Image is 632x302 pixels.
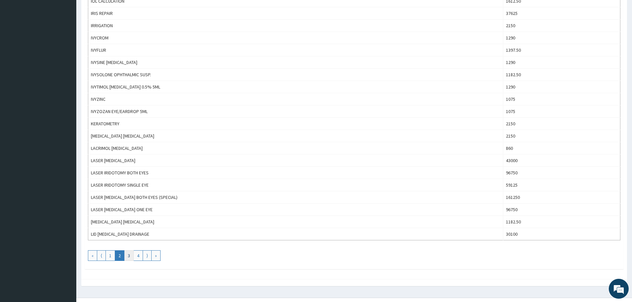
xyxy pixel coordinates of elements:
[88,142,503,154] td: LACRIMOL [MEDICAL_DATA]
[88,250,97,261] a: Go to first page
[88,191,503,204] td: LASER [MEDICAL_DATA] BOTH EYES (SPECIAL)
[105,250,115,261] a: Go to page number 1
[35,37,111,46] div: Chat with us now
[503,7,620,20] td: 37625
[503,81,620,93] td: 1290
[88,32,503,44] td: IVYCROM
[503,56,620,69] td: 1290
[88,93,503,105] td: IVYZINC
[133,250,143,261] a: Go to page number 4
[88,7,503,20] td: IRIS REPAIR
[503,32,620,44] td: 1290
[109,3,125,19] div: Minimize live chat window
[503,216,620,228] td: 1182.50
[503,69,620,81] td: 1182.50
[503,118,620,130] td: 2150
[503,130,620,142] td: 2150
[88,105,503,118] td: IVYZOZAN EYE/EARDROP 5ML
[503,204,620,216] td: 96750
[503,20,620,32] td: 2150
[503,105,620,118] td: 1075
[503,142,620,154] td: 860
[115,250,124,261] a: Go to page number 2
[97,250,106,261] a: Go to previous page
[503,191,620,204] td: 161250
[3,181,126,204] textarea: Type your message and hit 'Enter'
[88,167,503,179] td: LASER IRIDOTOMY BOTH EYES
[88,69,503,81] td: IVYSOLONE OPHTHALMIC SUSP.
[38,84,92,151] span: We're online!
[143,250,152,261] a: Go to next page
[88,130,503,142] td: [MEDICAL_DATA] [MEDICAL_DATA]
[503,93,620,105] td: 1075
[88,44,503,56] td: IVYFLUR
[503,44,620,56] td: 1397.50
[88,56,503,69] td: IVYSINE [MEDICAL_DATA]
[151,250,161,261] a: Go to last page
[88,118,503,130] td: KERATOMETRY
[88,20,503,32] td: IRRIGATION
[503,167,620,179] td: 96750
[503,179,620,191] td: 59125
[88,81,503,93] td: IVYTIMOL [MEDICAL_DATA] 0.5% 5ML
[88,228,503,240] td: LID [MEDICAL_DATA] DRAINAGE
[12,33,27,50] img: d_794563401_company_1708531726252_794563401
[88,204,503,216] td: LASER [MEDICAL_DATA] ONE EYE
[503,154,620,167] td: 43000
[88,216,503,228] td: [MEDICAL_DATA] [MEDICAL_DATA]
[88,154,503,167] td: LASER [MEDICAL_DATA]
[503,228,620,240] td: 30100
[88,179,503,191] td: LASER IRIDOTOMY SINGLE EYE
[124,250,134,261] a: Go to page number 3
